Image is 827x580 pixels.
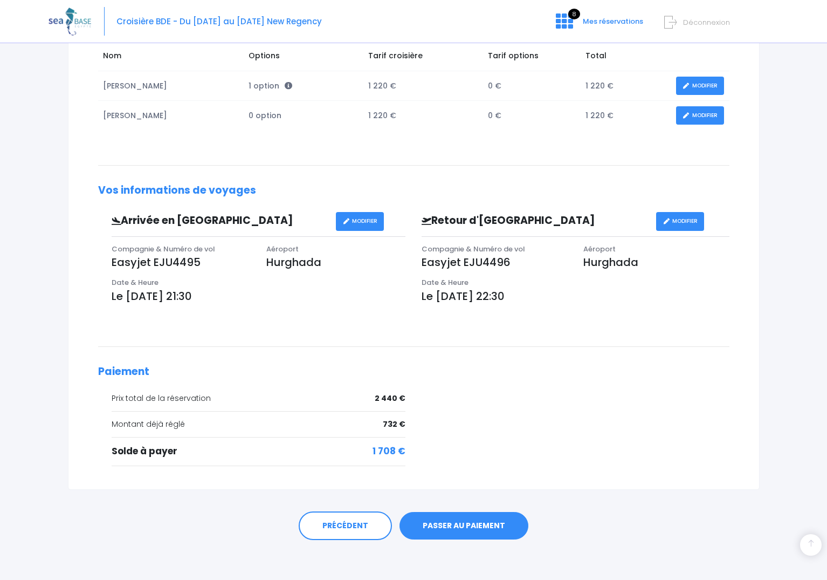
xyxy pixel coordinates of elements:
[413,215,656,227] h3: Retour d'[GEOGRAPHIC_DATA]
[483,45,580,71] td: Tarif options
[683,17,730,28] span: Déconnexion
[98,185,729,197] h2: Vos informations de voyages
[422,244,525,254] span: Compagnie & Numéro de vol
[383,419,405,430] span: 732 €
[244,45,363,71] td: Options
[375,393,405,404] span: 2 440 €
[580,45,671,71] td: Total
[98,45,244,71] td: Nom
[336,212,384,231] a: MODIFIER
[656,212,704,231] a: MODIFIER
[568,9,580,19] span: 8
[266,244,299,254] span: Aéroport
[363,71,483,101] td: 1 220 €
[483,71,580,101] td: 0 €
[583,254,729,270] p: Hurghada
[547,20,650,30] a: 8 Mes réservations
[676,106,724,125] a: MODIFIER
[399,512,528,540] a: PASSER AU PAIEMENT
[363,45,483,71] td: Tarif croisière
[249,110,281,121] span: 0 option
[583,16,643,26] span: Mes réservations
[422,277,468,288] span: Date & Heure
[98,366,729,378] h2: Paiement
[363,101,483,131] td: 1 220 €
[112,445,406,459] div: Solde à payer
[580,101,671,131] td: 1 220 €
[676,77,724,95] a: MODIFIER
[373,445,405,459] span: 1 708 €
[422,288,729,304] p: Le [DATE] 22:30
[112,288,406,304] p: Le [DATE] 21:30
[249,80,292,91] span: 1 option
[112,419,406,430] div: Montant déjà réglé
[112,277,158,288] span: Date & Heure
[580,71,671,101] td: 1 220 €
[583,244,616,254] span: Aéroport
[299,511,392,541] a: PRÉCÉDENT
[98,101,244,131] td: [PERSON_NAME]
[116,16,322,27] span: Croisière BDE - Du [DATE] au [DATE] New Regency
[483,101,580,131] td: 0 €
[112,244,215,254] span: Compagnie & Numéro de vol
[422,254,567,270] p: Easyjet EJU4496
[98,71,244,101] td: [PERSON_NAME]
[266,254,405,270] p: Hurghada
[104,215,336,227] h3: Arrivée en [GEOGRAPHIC_DATA]
[112,254,251,270] p: Easyjet EJU4495
[112,393,406,404] div: Prix total de la réservation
